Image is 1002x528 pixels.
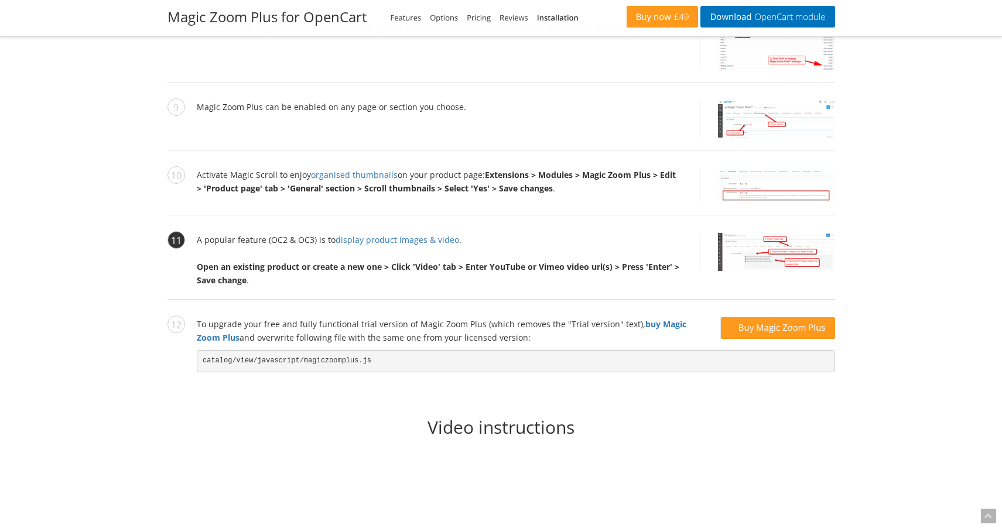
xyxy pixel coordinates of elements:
[167,233,835,300] li: A popular feature (OC2 & OC3) is to . .
[752,12,826,22] span: OpenCart module
[718,100,835,138] img: Activating Magic Zoom Plus module for OpenCart on different boxes and pages
[700,100,835,138] a: Activating Magic Zoom Plus module for OpenCart on different boxes and pages
[500,12,528,23] a: Reviews
[197,261,679,286] strong: Open an existing product or create a new one > Click 'Video' tab > Enter YouTube or Vimeo video u...
[391,12,422,23] a: Features
[336,234,459,245] a: display product images & video
[197,350,835,372] pre: catalog/view/javascript/magiczoomplus.js
[167,100,835,150] li: Magic Zoom Plus can be enabled on any page or section you choose.
[718,233,835,271] img: Add video to your OpenCart product page with Magic Zoom Plus extension
[311,169,398,180] a: organised thumbnails
[430,12,458,23] a: Options
[720,317,835,339] a: Buy Magic Zoom Plus
[167,168,835,215] li: Activate Magic Scroll to enjoy on your product page: .
[627,6,699,28] a: Buy now£49
[467,12,491,23] a: Pricing
[167,21,835,83] li: Customize the Magic Zoom Plus module through the menu in your OpenCart admin panel.
[167,317,835,390] li: To upgrade your free and fully functional trial version of Magic Zoom Plus (which removes the "Tr...
[197,318,686,343] a: buy Magic Zoom Plus
[718,21,835,70] img: Customize Magic Zoom Plus module for OpenCart
[537,12,579,23] a: Installation
[700,6,835,28] a: DownloadOpenCart module
[197,169,676,194] strong: Extensions > Modules > Magic Zoom Plus > Edit > 'Product page' tab > 'General' section > Scroll t...
[700,233,835,271] a: Add video to your OpenCart product page with Magic Zoom Plus extension
[167,9,367,26] h2: Magic Zoom Plus for OpenCart
[167,417,835,438] h2: Video instructions
[700,168,835,203] a: Scroll thumbnail images on your OpenCart product page
[671,12,689,22] span: £49
[700,21,835,70] a: Customize Magic Zoom Plus module for OpenCart
[718,168,835,203] img: Scroll thumbnail images on your OpenCart product page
